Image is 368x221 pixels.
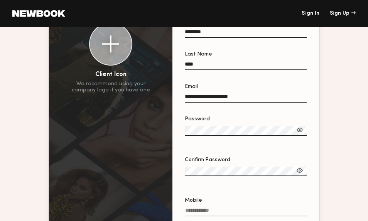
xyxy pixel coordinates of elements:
[185,116,307,122] div: Password
[185,29,307,38] input: First Name
[185,126,307,136] input: Password
[72,81,150,93] div: We recommend using your company logo if you have one
[185,84,307,89] div: Email
[185,198,307,203] div: Mobile
[185,52,307,57] div: Last Name
[330,11,356,16] div: Sign Up
[185,61,307,70] input: Last Name
[185,208,307,216] input: Mobile
[185,157,307,163] div: Confirm Password
[185,167,307,176] input: Confirm Password
[95,72,127,78] div: Client Icon
[185,94,307,103] input: Email
[302,11,319,16] a: Sign In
